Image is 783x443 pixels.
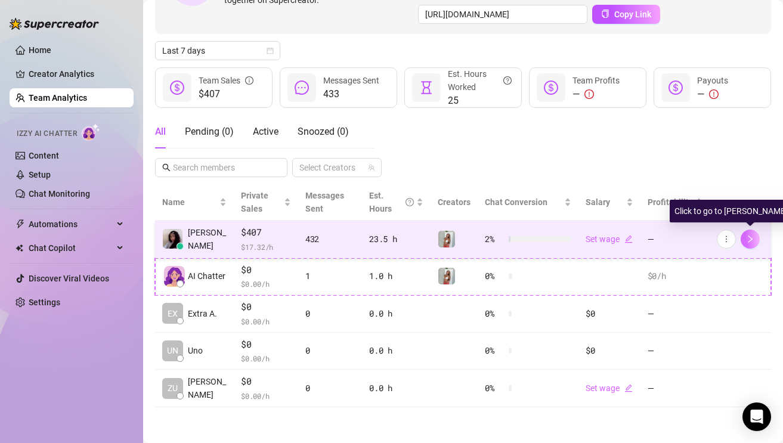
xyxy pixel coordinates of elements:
[586,344,633,357] div: $0
[164,266,185,287] img: izzy-ai-chatter-avatar-DDCN_rTZ.svg
[323,87,379,101] span: 433
[305,344,355,357] div: 0
[601,10,609,18] span: copy
[29,274,109,283] a: Discover Viral Videos
[742,402,771,431] div: Open Intercom Messenger
[10,18,99,30] img: logo-BBDzfeDw.svg
[305,382,355,395] div: 0
[572,76,620,85] span: Team Profits
[697,76,728,85] span: Payouts
[29,64,124,83] a: Creator Analytics
[29,170,51,179] a: Setup
[648,197,693,207] span: Profitability
[485,269,504,283] span: 0 %
[241,300,291,314] span: $0
[29,215,113,234] span: Automations
[584,89,594,99] span: exclamation-circle
[168,307,178,320] span: EX
[16,219,25,229] span: thunderbolt
[431,184,478,221] th: Creators
[162,196,217,209] span: Name
[586,197,610,207] span: Salary
[438,231,455,247] img: Zuri
[709,89,719,99] span: exclamation-circle
[241,374,291,389] span: $0
[544,80,558,95] span: dollar-circle
[586,234,633,244] a: Set wageedit
[29,298,60,307] a: Settings
[369,269,423,283] div: 1.0 h
[29,151,59,160] a: Content
[168,382,178,395] span: ZU
[188,269,225,283] span: AI Chatter
[241,352,291,364] span: $ 0.00 /h
[241,263,291,277] span: $0
[29,93,87,103] a: Team Analytics
[448,67,512,94] div: Est. Hours Worked
[624,235,633,243] span: edit
[586,383,633,393] a: Set wageedit
[241,315,291,327] span: $ 0.00 /h
[29,238,113,258] span: Chat Copilot
[155,125,166,139] div: All
[163,229,182,249] img: Isabelle D
[305,307,355,320] div: 0
[82,123,100,141] img: AI Chatter
[29,189,90,199] a: Chat Monitoring
[614,10,651,19] span: Copy Link
[369,233,423,246] div: 23.5 h
[438,268,455,284] img: Zuri
[253,126,278,137] span: Active
[640,370,710,407] td: —
[586,307,633,320] div: $0
[241,390,291,402] span: $ 0.00 /h
[640,333,710,370] td: —
[199,74,253,87] div: Team Sales
[241,337,291,352] span: $0
[305,269,355,283] div: 1
[241,191,268,213] span: Private Sales
[188,375,227,401] span: [PERSON_NAME]
[305,191,344,213] span: Messages Sent
[572,87,620,101] div: —
[592,5,660,24] button: Copy Link
[155,184,234,221] th: Name
[185,125,234,139] div: Pending ( 0 )
[369,307,423,320] div: 0.0 h
[241,278,291,290] span: $ 0.00 /h
[485,197,547,207] span: Chat Conversion
[369,189,414,215] div: Est. Hours
[406,189,414,215] span: question-circle
[419,80,434,95] span: hourglass
[199,87,253,101] span: $407
[640,221,710,258] td: —
[295,80,309,95] span: message
[368,164,375,171] span: team
[503,67,512,94] span: question-circle
[323,76,379,85] span: Messages Sent
[485,307,504,320] span: 0 %
[485,233,504,246] span: 2 %
[241,225,291,240] span: $407
[648,269,702,283] div: $0 /h
[245,74,253,87] span: info-circle
[298,126,349,137] span: Snoozed ( 0 )
[267,47,274,54] span: calendar
[17,128,77,140] span: Izzy AI Chatter
[485,344,504,357] span: 0 %
[722,235,731,243] span: more
[448,94,512,108] span: 25
[16,244,23,252] img: Chat Copilot
[669,80,683,95] span: dollar-circle
[188,307,217,320] span: Extra A.
[369,382,423,395] div: 0.0 h
[624,384,633,392] span: edit
[162,42,273,60] span: Last 7 days
[167,344,178,357] span: UN
[188,226,227,252] span: [PERSON_NAME]
[640,295,710,333] td: —
[170,80,184,95] span: dollar-circle
[29,45,51,55] a: Home
[188,344,203,357] span: Uno
[162,163,171,172] span: search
